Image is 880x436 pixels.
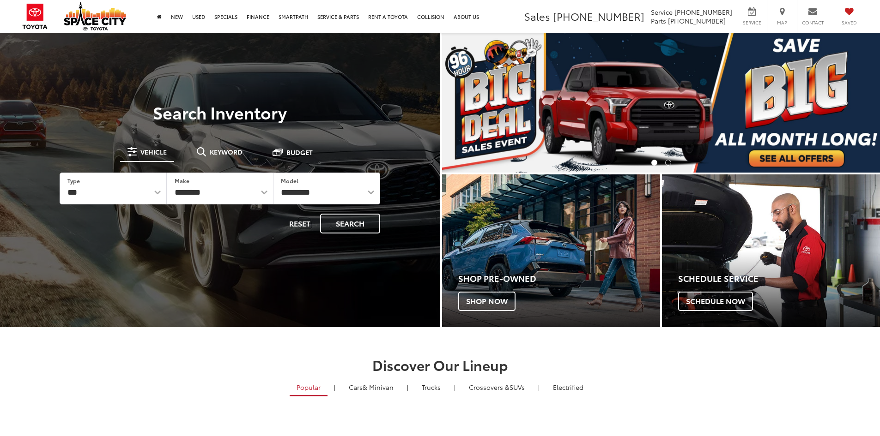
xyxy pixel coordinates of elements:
div: Toyota [662,174,880,327]
span: [PHONE_NUMBER] [674,7,732,17]
h3: Search Inventory [39,103,401,121]
span: Crossovers & [469,382,510,392]
span: [PHONE_NUMBER] [668,16,726,25]
span: Budget [286,149,313,155]
span: Contact [802,19,824,26]
span: & Minivan [363,382,394,392]
span: Service [651,7,673,17]
a: Popular [290,379,328,396]
span: Saved [839,19,859,26]
button: Click to view previous picture. [442,51,508,154]
a: SUVs [462,379,532,395]
li: | [332,382,338,392]
h4: Schedule Service [678,274,880,283]
label: Model [281,177,298,185]
a: Schedule Service Schedule Now [662,174,880,327]
span: Map [772,19,792,26]
li: Go to slide number 2. [665,160,671,166]
span: Shop Now [458,292,516,311]
li: | [536,382,542,392]
a: Electrified [546,379,590,395]
span: [PHONE_NUMBER] [553,9,644,24]
span: Keyword [210,149,243,155]
label: Type [67,177,80,185]
img: Space City Toyota [64,2,126,30]
li: | [452,382,458,392]
span: Service [741,19,762,26]
li: | [405,382,411,392]
label: Make [175,177,189,185]
li: Go to slide number 1. [651,160,657,166]
a: Shop Pre-Owned Shop Now [442,174,660,327]
div: Toyota [442,174,660,327]
span: Vehicle [140,149,167,155]
span: Schedule Now [678,292,753,311]
button: Click to view next picture. [814,51,880,154]
button: Reset [281,214,318,233]
h2: Discover Our Lineup [115,357,766,372]
a: Trucks [415,379,448,395]
span: Sales [524,9,550,24]
h4: Shop Pre-Owned [458,274,660,283]
span: Parts [651,16,666,25]
button: Search [320,214,380,233]
a: Cars [342,379,401,395]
